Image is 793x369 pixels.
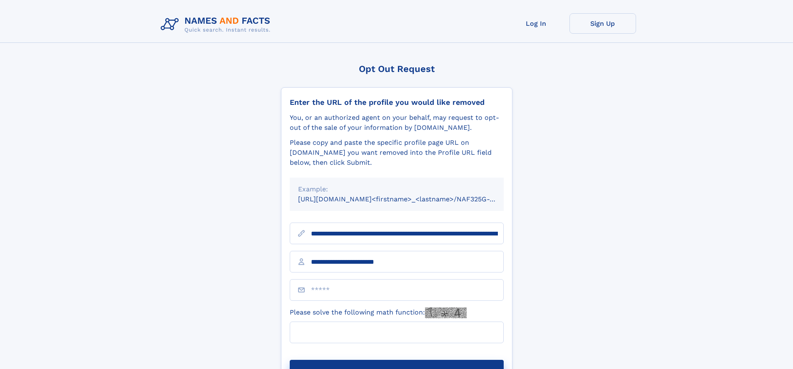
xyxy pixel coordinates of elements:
[298,184,495,194] div: Example:
[290,113,504,133] div: You, or an authorized agent on your behalf, may request to opt-out of the sale of your informatio...
[290,307,467,318] label: Please solve the following math function:
[503,13,569,34] a: Log In
[157,13,277,36] img: Logo Names and Facts
[290,98,504,107] div: Enter the URL of the profile you would like removed
[281,64,512,74] div: Opt Out Request
[569,13,636,34] a: Sign Up
[298,195,520,203] small: [URL][DOMAIN_NAME]<firstname>_<lastname>/NAF325G-xxxxxxxx
[290,138,504,168] div: Please copy and paste the specific profile page URL on [DOMAIN_NAME] you want removed into the Pr...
